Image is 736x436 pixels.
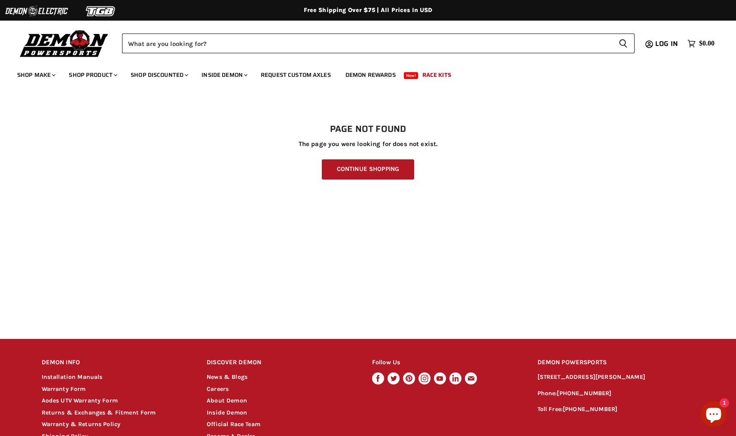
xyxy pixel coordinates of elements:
[207,353,356,373] h2: DISCOVER DEMON
[42,373,103,381] a: Installation Manuals
[42,124,695,134] h1: Page not found
[537,389,695,399] p: Phone:
[11,66,61,84] a: Shop Make
[537,353,695,373] h2: DEMON POWERSPORTS
[698,401,729,429] inbox-online-store-chat: Shopify online store chat
[372,353,521,373] h2: Follow Us
[124,66,193,84] a: Shop Discounted
[537,405,695,415] p: Toll Free:
[537,372,695,382] p: [STREET_ADDRESS][PERSON_NAME]
[42,353,191,373] h2: DEMON INFO
[339,66,402,84] a: Demon Rewards
[42,421,121,428] a: Warranty & Returns Policy
[207,373,247,381] a: News & Blogs
[42,385,86,393] a: Warranty Form
[42,140,695,148] p: The page you were looking for does not exist.
[207,421,260,428] a: Official Race Team
[404,72,418,79] span: New!
[207,397,247,404] a: About Demon
[207,409,247,416] a: Inside Demon
[207,385,229,393] a: Careers
[195,66,253,84] a: Inside Demon
[254,66,337,84] a: Request Custom Axles
[655,38,678,49] span: Log in
[11,63,712,84] ul: Main menu
[322,159,414,180] a: Continue Shopping
[69,3,133,19] img: TGB Logo 2
[24,6,712,14] div: Free Shipping Over $75 | All Prices In USD
[17,28,111,58] img: Demon Powersports
[416,66,458,84] a: Race Kits
[42,397,118,404] a: Aodes UTV Warranty Form
[557,390,611,397] a: [PHONE_NUMBER]
[563,406,617,413] a: [PHONE_NUMBER]
[62,66,122,84] a: Shop Product
[651,40,683,48] a: Log in
[612,34,635,53] button: Search
[683,37,719,50] a: $0.00
[122,34,612,53] input: Search
[122,34,635,53] form: Product
[4,3,69,19] img: Demon Electric Logo 2
[699,40,715,48] span: $0.00
[42,409,156,416] a: Returns & Exchanges & Fitment Form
